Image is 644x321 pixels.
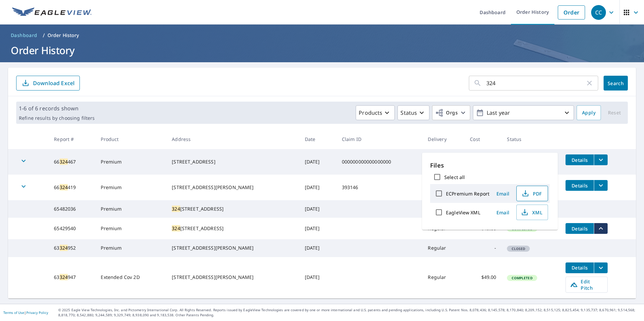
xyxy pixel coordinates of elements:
[172,206,294,212] div: [STREET_ADDRESS]
[299,149,336,175] td: [DATE]
[49,129,95,149] th: Report #
[508,246,529,251] span: Closed
[558,5,585,20] a: Order
[570,225,590,232] span: Details
[299,218,336,239] td: [DATE]
[594,223,608,234] button: filesDropdownBtn-65429540
[473,105,574,120] button: Last year
[591,5,606,20] div: CC
[49,257,95,298] td: 63 947
[508,276,536,280] span: Completed
[502,129,560,149] th: Status
[49,175,95,200] td: 66 419
[299,257,336,298] td: [DATE]
[336,175,423,200] td: 393146
[516,205,548,220] button: XML
[400,109,417,117] p: Status
[594,154,608,165] button: filesDropdownBtn-66324467
[172,206,180,212] mark: 324
[3,311,48,315] p: |
[356,105,395,120] button: Products
[422,257,464,298] td: Regular
[95,239,166,257] td: Premium
[95,200,166,218] td: Premium
[60,158,68,165] mark: 324
[95,149,166,175] td: Premium
[172,225,294,232] div: [STREET_ADDRESS]
[43,31,45,39] li: /
[49,218,95,239] td: 65429540
[172,184,294,191] div: [STREET_ADDRESS][PERSON_NAME]
[12,7,92,17] img: EV Logo
[33,79,74,87] p: Download Excel
[422,239,464,257] td: Regular
[95,129,166,149] th: Product
[566,154,594,165] button: detailsBtn-66324467
[19,115,95,121] p: Refine results by choosing filters
[604,76,628,91] button: Search
[3,310,24,315] a: Terms of Use
[299,239,336,257] td: [DATE]
[299,175,336,200] td: [DATE]
[172,274,294,281] div: [STREET_ADDRESS][PERSON_NAME]
[58,308,641,318] p: © 2025 Eagle View Technologies, Inc. and Pictometry International Corp. All Rights Reserved. Repo...
[444,174,465,180] label: Select all
[566,180,594,191] button: detailsBtn-66324419
[492,207,514,218] button: Email
[516,186,548,201] button: PDF
[49,149,95,175] td: 66 467
[566,277,608,293] a: Edit Pitch
[609,80,622,86] span: Search
[336,129,423,149] th: Claim ID
[172,158,294,165] div: [STREET_ADDRESS]
[299,200,336,218] td: [DATE]
[464,239,502,257] td: -
[570,182,590,189] span: Details
[359,109,382,117] p: Products
[95,175,166,200] td: Premium
[95,257,166,298] td: Extended Cov 2D
[570,278,603,291] span: Edit Pitch
[19,104,95,112] p: 1-6 of 6 records shown
[8,30,636,41] nav: breadcrumb
[446,190,489,197] label: ECPremium Report
[582,109,595,117] span: Apply
[521,189,542,198] span: PDF
[492,188,514,199] button: Email
[8,30,40,41] a: Dashboard
[172,225,180,231] mark: 324
[166,129,299,149] th: Address
[570,157,590,163] span: Details
[95,218,166,239] td: Premium
[8,43,636,57] h1: Order History
[49,200,95,218] td: 65482036
[594,180,608,191] button: filesDropdownBtn-66324419
[422,149,464,175] td: Regular
[495,190,511,197] span: Email
[464,129,502,149] th: Cost
[435,109,458,117] span: Orgs
[577,105,601,120] button: Apply
[566,262,594,273] button: detailsBtn-63324947
[430,161,550,170] p: Files
[446,209,480,216] label: EagleView XML
[570,264,590,271] span: Details
[397,105,429,120] button: Status
[172,245,294,251] div: [STREET_ADDRESS][PERSON_NAME]
[336,149,423,175] td: 000000000000000000
[60,274,68,280] mark: 324
[60,184,68,190] mark: 324
[484,107,563,119] p: Last year
[60,245,68,251] mark: 324
[49,239,95,257] td: 63 952
[521,208,542,216] span: XML
[486,74,585,93] input: Address, Report #, Claim ID, etc.
[495,209,511,216] span: Email
[432,105,470,120] button: Orgs
[26,310,48,315] a: Privacy Policy
[299,129,336,149] th: Date
[464,257,502,298] td: $49.00
[422,129,464,149] th: Delivery
[594,262,608,273] button: filesDropdownBtn-63324947
[47,32,79,39] p: Order History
